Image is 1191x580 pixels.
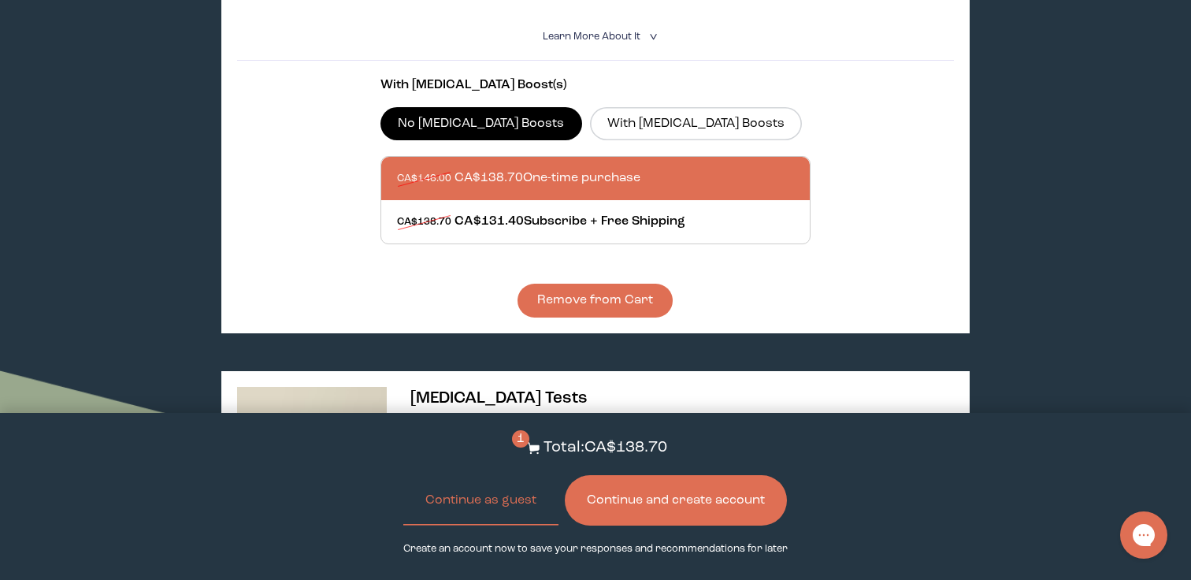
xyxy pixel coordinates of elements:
label: With [MEDICAL_DATA] Boosts [590,107,803,140]
iframe: Gorgias live chat messenger [1112,506,1175,564]
button: Continue and create account [565,475,787,526]
span: [MEDICAL_DATA] Tests [410,390,588,407]
span: 1 [512,430,529,448]
i: < [644,32,659,41]
summary: Learn More About it < [543,29,648,44]
p: With [MEDICAL_DATA] Boost(s) [380,76,811,95]
span: Learn More About it [543,32,640,42]
button: Remove from Cart [518,284,673,318]
p: Create an account now to save your responses and recommendations for later [403,541,788,556]
img: thumbnail image [237,387,387,537]
label: No [MEDICAL_DATA] Boosts [380,107,582,140]
button: Continue as guest [403,475,558,526]
p: Total: CA$138.70 [544,437,667,459]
